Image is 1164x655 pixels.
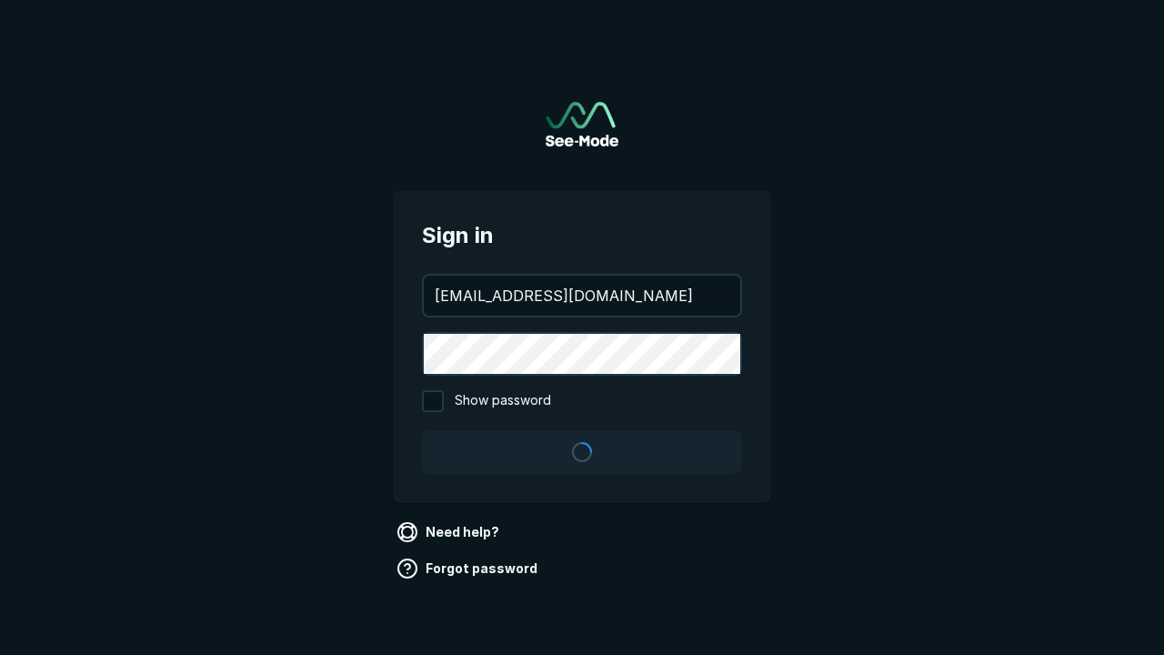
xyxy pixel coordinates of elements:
span: Show password [455,390,551,412]
a: Go to sign in [546,102,618,146]
a: Forgot password [393,554,545,583]
input: your@email.com [424,276,740,316]
a: Need help? [393,518,507,547]
img: See-Mode Logo [546,102,618,146]
span: Sign in [422,219,742,252]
